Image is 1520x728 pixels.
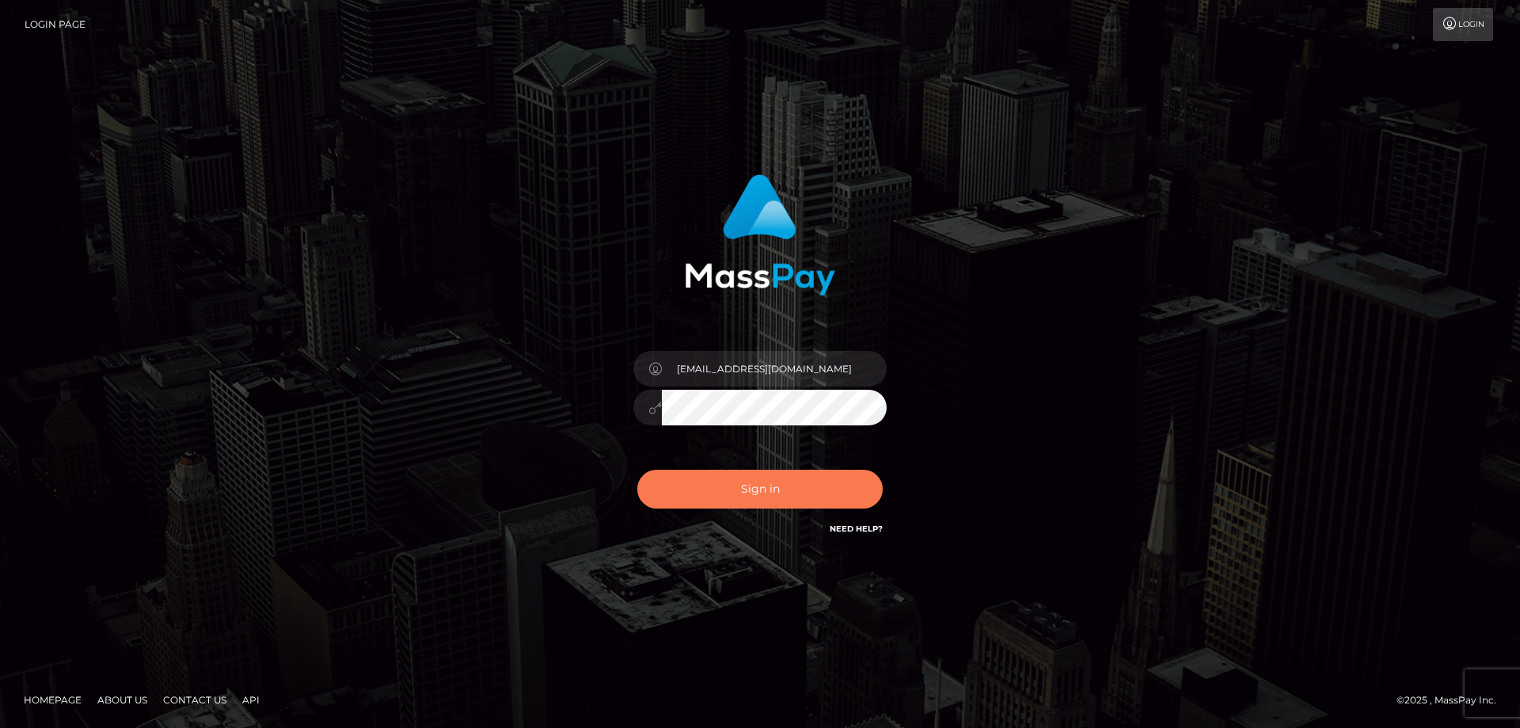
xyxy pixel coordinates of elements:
a: API [236,688,266,712]
a: Contact Us [157,688,233,712]
a: About Us [91,688,154,712]
a: Homepage [17,688,88,712]
img: MassPay Login [685,174,835,295]
div: © 2025 , MassPay Inc. [1396,692,1508,709]
button: Sign in [637,470,883,509]
a: Login [1433,8,1493,41]
input: Username... [662,351,887,387]
a: Need Help? [830,524,883,534]
a: Login Page [25,8,85,41]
